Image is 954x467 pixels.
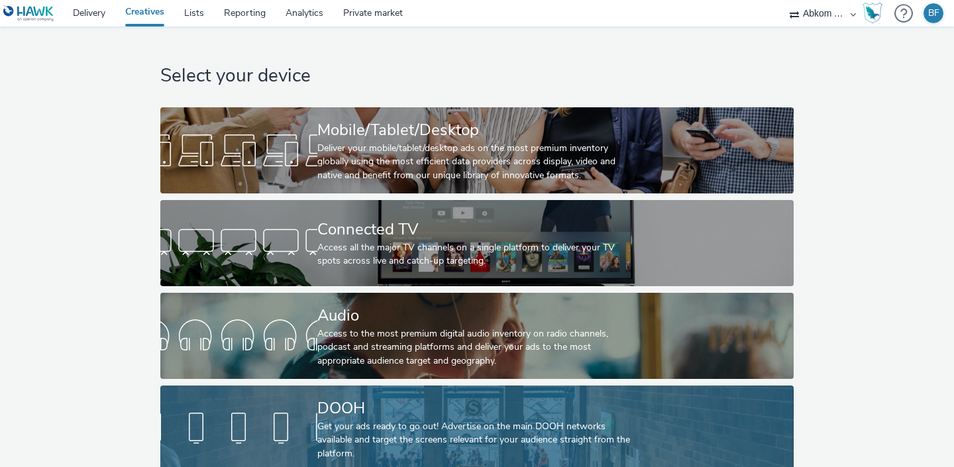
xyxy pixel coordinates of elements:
a: Mobile/Tablet/DesktopDeliver your mobile/tablet/desktop ads on the most premium inventory globall... [160,107,793,193]
div: BF [928,3,939,23]
a: Hawk Academy [863,3,888,24]
a: Connected TVAccess all the major TV channels on a single platform to deliver your TV spots across... [160,200,793,286]
div: Audio [317,304,631,327]
div: Access to the most premium digital audio inventory on radio channels, podcast and streaming platf... [317,327,631,368]
div: Mobile/Tablet/Desktop [317,119,631,142]
div: Deliver your mobile/tablet/desktop ads on the most premium inventory globally using the most effi... [317,142,631,182]
div: Connected TV [317,218,631,241]
img: undefined Logo [3,5,54,22]
img: Hawk Academy [863,3,882,24]
div: Access all the major TV channels on a single platform to deliver your TV spots across live and ca... [317,241,631,268]
div: DOOH [317,397,631,420]
div: Get your ads ready to go out! Advertise on the main DOOH networks available and target the screen... [317,420,631,460]
h1: Select your device [160,64,793,89]
a: AudioAccess to the most premium digital audio inventory on radio channels, podcast and streaming ... [160,293,793,379]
